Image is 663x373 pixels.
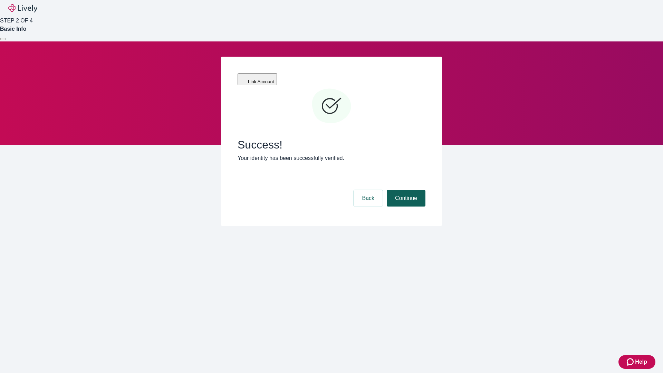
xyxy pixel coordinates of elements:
svg: Zendesk support icon [627,358,635,366]
button: Zendesk support iconHelp [618,355,655,369]
span: Success! [238,138,425,151]
button: Link Account [238,73,277,85]
button: Continue [387,190,425,207]
svg: Checkmark icon [311,86,352,127]
img: Lively [8,4,37,12]
span: Help [635,358,647,366]
p: Your identity has been successfully verified. [238,154,425,162]
button: Back [354,190,383,207]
